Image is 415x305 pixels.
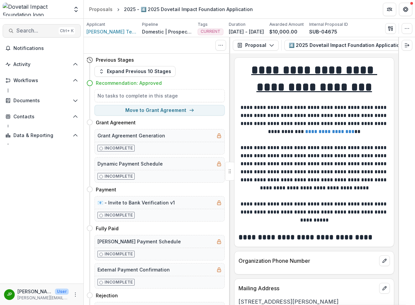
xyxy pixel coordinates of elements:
[71,3,81,16] button: Open entity switcher
[3,111,81,122] button: Open Contacts
[269,21,304,27] p: Awarded Amount
[86,4,115,14] a: Proposals
[124,6,253,13] div: 2025 - 4️⃣ 2025 Dovetail Impact Foundation Application
[94,105,225,116] button: Move to Grant Agreement
[142,28,192,35] p: Domestic | Prospects Pipeline
[13,78,70,83] span: Workflows
[3,24,81,38] button: Search...
[59,27,75,35] div: Ctrl + K
[96,186,116,193] h4: Payment
[96,56,134,63] h4: Previous Stages
[105,145,133,151] p: Incomplete
[13,46,78,51] span: Notifications
[96,79,162,86] h4: Recommendation: Approved
[3,43,81,54] button: Notifications
[16,27,56,34] span: Search...
[383,3,396,16] button: Partners
[309,28,337,35] p: SUB-04675
[7,292,12,297] div: Jason Pittman
[229,28,264,35] p: [DATE] - [DATE]
[105,251,133,257] p: Incomplete
[96,225,119,232] h4: Fully Paid
[86,21,105,27] p: Applicant
[13,98,70,104] span: Documents
[402,40,412,51] button: Expand right
[105,279,133,285] p: Incomplete
[55,289,69,295] p: User
[379,255,390,266] button: edit
[269,28,297,35] p: $10,000.00
[86,4,256,14] nav: breadcrumb
[3,95,81,106] button: Open Documents
[89,6,113,13] div: Proposals
[309,21,348,27] p: Internal Proposal ID
[97,266,170,273] h5: External Payment Confirmation
[96,292,118,299] h4: Rejection
[86,28,137,35] a: [PERSON_NAME] Test Nonprofit
[97,92,222,99] h5: No tasks to complete in this stage
[97,199,175,206] h5: 📧 - Invite to Bank Verification v1
[17,295,69,301] p: [PERSON_NAME][EMAIL_ADDRESS][DOMAIN_NAME]
[379,283,390,294] button: edit
[201,29,220,34] span: CURRENT
[3,75,81,86] button: Open Workflows
[215,40,226,51] button: Toggle View Cancelled Tasks
[97,160,163,167] h5: Dynamic Payment Schedule
[142,21,158,27] p: Pipeline
[233,40,279,51] button: Proposal
[13,62,70,67] span: Activity
[3,130,81,141] button: Open Data & Reporting
[238,284,376,292] p: Mailing Address
[3,3,69,16] img: Dovetail Impact Foundation logo
[238,257,376,265] p: Organization Phone Number
[13,133,70,138] span: Data & Reporting
[96,119,136,126] h4: Grant Agreement
[3,59,81,70] button: Open Activity
[94,66,176,77] button: Expand Previous 10 Stages
[71,291,79,299] button: More
[17,288,52,295] p: [PERSON_NAME]
[105,212,133,218] p: Incomplete
[13,114,70,120] span: Contacts
[198,21,208,27] p: Tags
[97,132,165,139] h5: Grant Agreement Generation
[229,21,246,27] p: Duration
[105,173,133,179] p: Incomplete
[399,3,412,16] button: Get Help
[97,238,181,245] h5: [PERSON_NAME] Payment Schedule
